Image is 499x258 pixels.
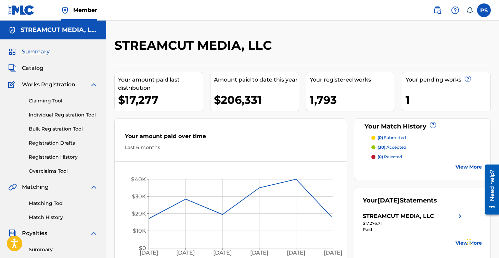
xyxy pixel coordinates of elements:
[467,232,471,253] div: Drag
[29,125,98,133] a: Bulk Registration Tool
[8,48,16,56] img: Summary
[118,76,203,92] div: Your amount paid last distribution
[125,132,336,144] div: Your amount paid over time
[61,6,69,14] img: Top Rightsholder
[22,48,50,56] span: Summary
[430,122,436,128] span: ?
[73,6,97,14] span: Member
[378,144,406,150] p: accepted
[29,139,98,147] a: Registration Drafts
[406,76,490,84] div: Your pending works
[378,154,383,159] span: (0)
[214,92,299,108] div: $206,331
[21,26,98,34] h5: STREAMCUT MEDIA, LLC
[287,250,305,256] tspan: [DATE]
[250,250,269,256] tspan: [DATE]
[363,212,464,233] a: STREAMCUT MEDIA, LLCright chevron icon$17,276.71Paid
[8,26,16,34] img: Accounts
[118,92,203,108] div: $17,277
[8,64,16,72] img: Catalog
[465,76,471,82] span: ?
[90,229,98,237] img: expand
[363,196,437,205] div: Your Statements
[22,81,75,89] span: Works Registration
[466,7,473,14] div: Notifications
[29,246,98,253] a: Summary
[378,197,400,204] span: [DATE]
[363,220,464,226] div: $17,276.71
[371,135,482,141] a: (0) submitted
[465,225,499,258] iframe: Chat Widget
[448,3,462,17] div: Help
[90,183,98,191] img: expand
[132,210,146,217] tspan: $20K
[324,250,342,256] tspan: [DATE]
[431,3,444,17] a: Public Search
[363,226,464,233] div: Paid
[22,183,49,191] span: Matching
[310,76,395,84] div: Your registered works
[139,245,146,251] tspan: $0
[140,250,158,256] tspan: [DATE]
[213,250,232,256] tspan: [DATE]
[22,64,43,72] span: Catalog
[8,48,50,56] a: SummarySummary
[456,212,464,220] img: right chevron icon
[456,163,482,171] a: View More
[378,135,406,141] p: submitted
[114,38,275,53] h2: STREAMCUT MEDIA, LLC
[29,111,98,119] a: Individual Registration Tool
[29,168,98,175] a: Overclaims Tool
[22,229,47,237] span: Royalties
[8,81,17,89] img: Works Registration
[378,154,402,160] p: rejected
[8,183,17,191] img: Matching
[406,92,490,108] div: 1
[177,250,195,256] tspan: [DATE]
[29,153,98,161] a: Registration History
[378,145,385,150] span: (30)
[451,6,459,14] img: help
[371,144,482,150] a: (30) accepted
[29,200,98,207] a: Matching Tool
[310,92,395,108] div: 1,793
[90,81,98,89] img: expand
[456,239,482,247] a: View More
[8,229,16,237] img: Royalties
[132,193,146,200] tspan: $30K
[433,6,442,14] img: search
[378,135,383,140] span: (0)
[480,162,499,217] iframe: Resource Center
[125,144,336,151] div: Last 6 months
[131,176,146,183] tspan: $40K
[371,154,482,160] a: (0) rejected
[29,214,98,221] a: Match History
[8,64,43,72] a: CatalogCatalog
[363,212,434,220] div: STREAMCUT MEDIA, LLC
[214,76,299,84] div: Amount paid to date this year
[363,122,482,131] div: Your Match History
[477,3,491,17] div: User Menu
[133,228,146,234] tspan: $10K
[29,97,98,105] a: Claiming Tool
[8,5,35,15] img: MLC Logo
